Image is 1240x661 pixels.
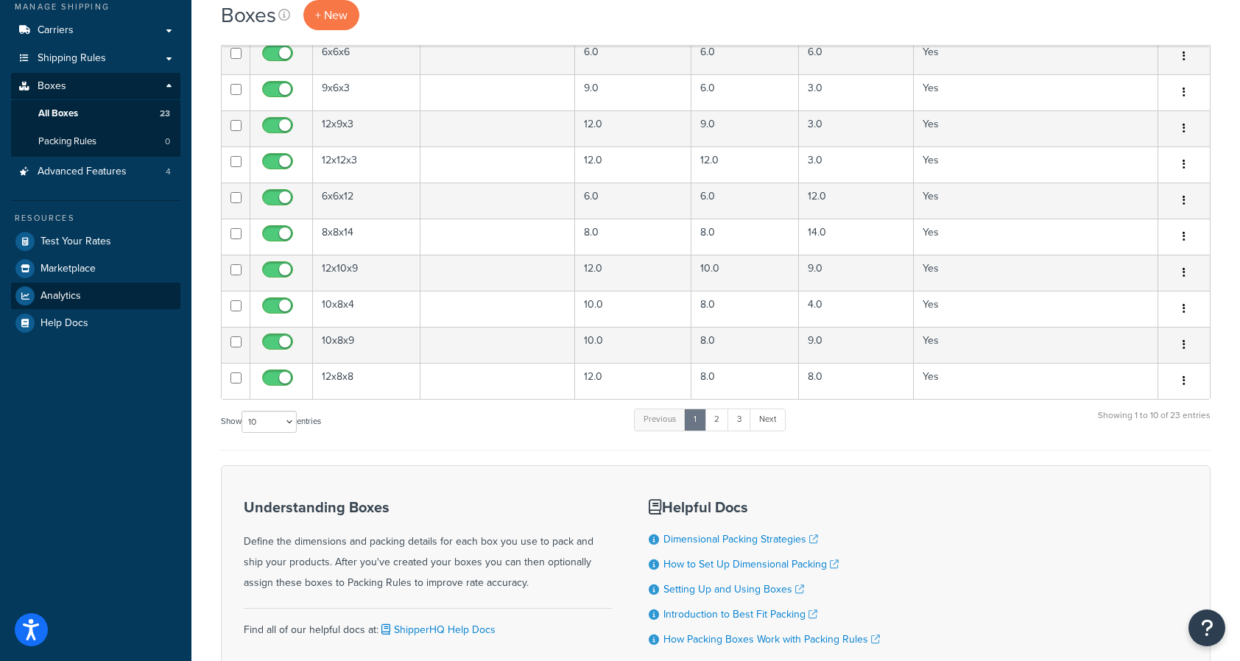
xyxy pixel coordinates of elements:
td: Yes [914,74,1158,110]
td: Yes [914,219,1158,255]
a: Setting Up and Using Boxes [663,582,804,597]
a: Advanced Features 4 [11,158,180,185]
td: 12.0 [575,146,691,183]
div: Showing 1 to 10 of 23 entries [1098,407,1211,439]
a: Shipping Rules [11,45,180,72]
button: Open Resource Center [1188,609,1225,646]
span: 4 [166,166,171,178]
td: 6.0 [575,183,691,219]
a: Next [750,409,786,431]
span: Packing Rules [38,135,96,148]
td: 3.0 [799,74,914,110]
li: Packing Rules [11,128,180,155]
a: 1 [684,409,706,431]
td: 9x6x3 [313,74,420,110]
span: Help Docs [40,317,88,330]
td: 9.0 [799,327,914,363]
span: Analytics [40,290,81,303]
td: 10x8x4 [313,291,420,327]
li: Help Docs [11,310,180,336]
td: 12x9x3 [313,110,420,146]
a: Carriers [11,17,180,44]
td: 12.0 [799,183,914,219]
td: 12.0 [691,146,799,183]
td: 12x10x9 [313,255,420,291]
td: 9.0 [575,74,691,110]
span: Advanced Features [38,166,127,178]
div: Define the dimensions and packing details for each box you use to pack and ship your products. Af... [244,499,612,593]
div: Manage Shipping [11,1,180,13]
td: Yes [914,38,1158,74]
td: 8.0 [691,363,799,399]
div: Find all of our helpful docs at: [244,608,612,640]
h1: Boxes [221,1,276,29]
td: 6x6x6 [313,38,420,74]
a: Boxes [11,73,180,100]
td: 3.0 [799,146,914,183]
td: 6.0 [691,183,799,219]
a: Marketplace [11,255,180,282]
span: Marketplace [40,263,96,275]
td: 14.0 [799,219,914,255]
td: 4.0 [799,291,914,327]
a: Analytics [11,283,180,309]
span: + New [315,7,348,24]
td: Yes [914,291,1158,327]
td: 8.0 [691,291,799,327]
td: 9.0 [691,110,799,146]
td: 10.0 [691,255,799,291]
span: Test Your Rates [40,236,111,248]
a: Packing Rules 0 [11,128,180,155]
a: All Boxes 23 [11,100,180,127]
a: Previous [634,409,686,431]
div: Resources [11,212,180,225]
td: 3.0 [799,110,914,146]
td: 6.0 [575,38,691,74]
td: 10x8x9 [313,327,420,363]
td: 12x12x3 [313,146,420,183]
td: 6.0 [799,38,914,74]
td: 10.0 [575,291,691,327]
td: 12.0 [575,363,691,399]
a: How Packing Boxes Work with Packing Rules [663,632,880,647]
li: Boxes [11,73,180,157]
td: 9.0 [799,255,914,291]
a: How to Set Up Dimensional Packing [663,556,839,572]
a: Dimensional Packing Strategies [663,531,818,547]
li: All Boxes [11,100,180,127]
td: 8.0 [799,363,914,399]
td: Yes [914,363,1158,399]
td: Yes [914,255,1158,291]
td: 6x6x12 [313,183,420,219]
td: 12.0 [575,255,691,291]
td: Yes [914,327,1158,363]
a: 2 [705,409,729,431]
td: 8.0 [691,327,799,363]
h3: Helpful Docs [649,499,880,515]
span: 23 [160,107,170,120]
a: Introduction to Best Fit Packing [663,607,817,622]
label: Show entries [221,411,321,433]
span: 0 [165,135,170,148]
td: 12.0 [575,110,691,146]
span: Carriers [38,24,74,37]
td: Yes [914,146,1158,183]
a: Test Your Rates [11,228,180,255]
span: All Boxes [38,107,78,120]
td: 8.0 [575,219,691,255]
td: 12x8x8 [313,363,420,399]
a: ShipperHQ Help Docs [378,622,496,637]
span: Shipping Rules [38,52,106,65]
td: Yes [914,183,1158,219]
li: Advanced Features [11,158,180,185]
td: 8.0 [691,219,799,255]
h3: Understanding Boxes [244,499,612,515]
span: Boxes [38,80,66,93]
td: 6.0 [691,74,799,110]
a: 3 [728,409,751,431]
td: Yes [914,110,1158,146]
